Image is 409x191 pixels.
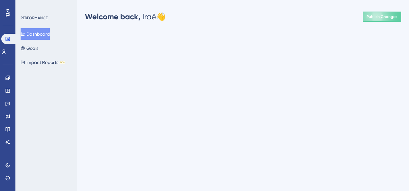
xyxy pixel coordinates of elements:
[367,14,397,19] span: Publish Changes
[21,42,38,54] button: Goals
[59,61,65,64] div: BETA
[85,12,166,22] div: Iraê 👋
[85,12,141,21] span: Welcome back,
[363,12,401,22] button: Publish Changes
[21,28,50,40] button: Dashboard
[21,57,65,68] button: Impact ReportsBETA
[21,15,48,21] div: PERFORMANCE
